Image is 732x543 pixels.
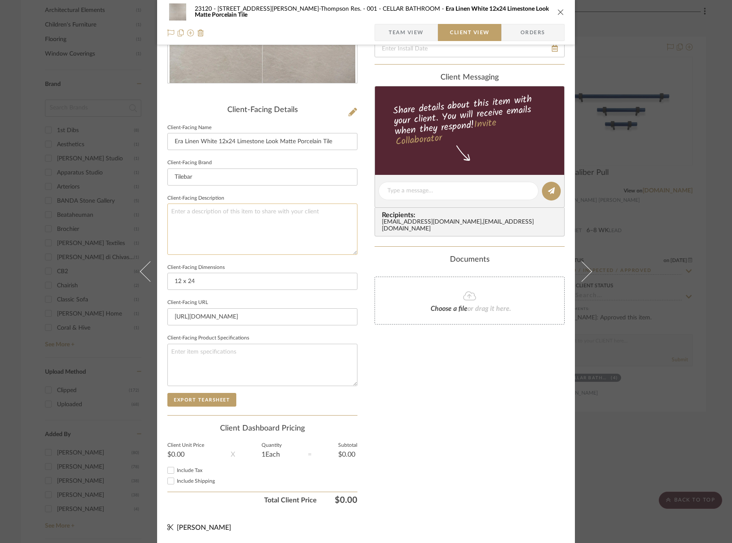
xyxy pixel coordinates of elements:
[167,424,357,434] div: Client Dashboard Pricing
[375,255,565,265] div: Documents
[167,266,225,270] label: Client-Facing Dimensions
[167,443,204,448] label: Client Unit Price
[382,219,561,233] div: [EMAIL_ADDRESS][DOMAIN_NAME] , [EMAIL_ADDRESS][DOMAIN_NAME]
[231,449,235,460] div: X
[177,478,215,484] span: Include Shipping
[389,24,424,41] span: Team View
[177,524,231,531] span: [PERSON_NAME]
[167,273,357,290] input: Enter item dimensions
[262,451,282,458] div: 1 Each
[338,451,357,458] div: $0.00
[167,336,249,340] label: Client-Facing Product Specifications
[197,30,204,36] img: Remove from project
[195,6,367,12] span: 23120 - [STREET_ADDRESS][PERSON_NAME]-Thompson Res.
[167,196,224,201] label: Client-Facing Description
[167,133,357,150] input: Enter Client-Facing Item Name
[511,24,555,41] span: Orders
[195,6,549,18] span: Era Linen White 12x24 Limestone Look Matte Porcelain Tile
[450,24,489,41] span: Client View
[338,443,357,448] label: Subtotal
[167,3,188,21] img: c5ee0a9a-3ff7-48ae-9ae5-c0babefb5273_48x40.jpg
[167,301,208,305] label: Client-Facing URL
[167,308,357,325] input: Enter item URL
[167,393,236,407] button: Export Tearsheet
[367,6,446,12] span: 001 - CELLAR BATHROOM
[167,161,212,165] label: Client-Facing Brand
[167,126,211,130] label: Client-Facing Name
[167,106,357,115] div: Client-Facing Details
[317,495,357,505] span: $0.00
[177,468,202,473] span: Include Tax
[262,443,282,448] label: Quantity
[308,449,312,460] div: =
[167,451,204,458] div: $0.00
[374,92,566,149] div: Share details about this item with your client. You will receive emails when they respond!
[382,211,561,219] span: Recipients:
[467,305,511,312] span: or drag it here.
[167,495,317,505] span: Total Client Price
[167,168,357,186] input: Enter Client-Facing Brand
[557,8,565,16] button: close
[431,305,467,312] span: Choose a file
[375,73,565,83] div: client Messaging
[375,40,565,57] input: Enter Install Date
